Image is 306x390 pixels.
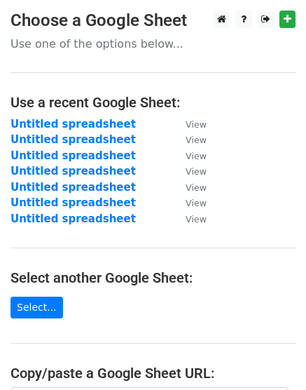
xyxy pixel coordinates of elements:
a: View [172,181,207,194]
small: View [186,214,207,224]
a: Untitled spreadsheet [11,165,136,177]
small: View [186,119,207,130]
a: View [172,196,207,209]
a: Untitled spreadsheet [11,196,136,209]
small: View [186,166,207,177]
h3: Choose a Google Sheet [11,11,295,31]
a: Untitled spreadsheet [11,213,136,225]
h4: Copy/paste a Google Sheet URL: [11,365,295,382]
a: Select... [11,297,63,318]
h4: Use a recent Google Sheet: [11,94,295,111]
h4: Select another Google Sheet: [11,269,295,286]
a: View [172,118,207,130]
a: Untitled spreadsheet [11,149,136,162]
a: Untitled spreadsheet [11,133,136,146]
small: View [186,151,207,161]
a: View [172,213,207,225]
p: Use one of the options below... [11,36,295,51]
a: View [172,133,207,146]
a: View [172,149,207,162]
small: View [186,182,207,193]
a: Untitled spreadsheet [11,181,136,194]
a: Untitled spreadsheet [11,118,136,130]
small: View [186,198,207,208]
small: View [186,135,207,145]
a: View [172,165,207,177]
